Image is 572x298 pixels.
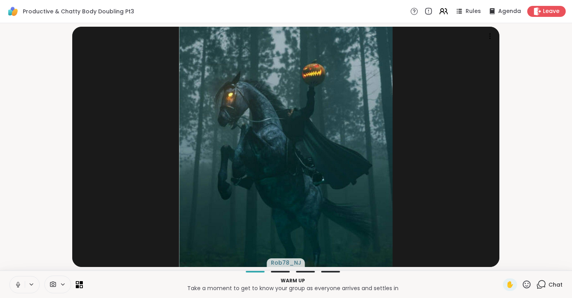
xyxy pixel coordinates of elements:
img: Rob78_NJ [179,27,393,267]
p: Warm up [88,277,498,284]
img: ShareWell Logomark [6,5,20,18]
span: ✋ [506,280,514,289]
span: Rules [466,7,481,15]
span: Rob78_NJ [271,259,301,267]
span: Agenda [498,7,521,15]
span: Productive & Chatty Body Doubling Pt3 [23,7,134,15]
p: Take a moment to get to know your group as everyone arrives and settles in [88,284,498,292]
span: Leave [543,7,559,15]
span: Chat [548,281,563,289]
